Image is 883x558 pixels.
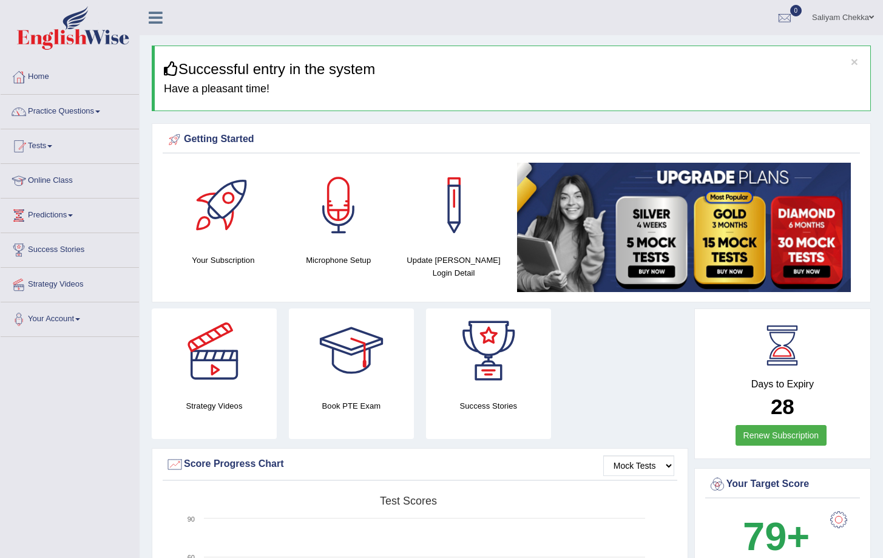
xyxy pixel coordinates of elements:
tspan: Test scores [380,495,437,507]
h4: Book PTE Exam [289,400,414,412]
a: Renew Subscription [736,425,827,446]
span: 0 [790,5,802,16]
h4: Days to Expiry [708,379,857,390]
a: Home [1,60,139,90]
a: Your Account [1,302,139,333]
h4: Success Stories [426,400,551,412]
h4: Strategy Videos [152,400,277,412]
div: Score Progress Chart [166,455,674,474]
div: Your Target Score [708,475,857,494]
div: Getting Started [166,131,857,149]
a: Practice Questions [1,95,139,125]
a: Online Class [1,164,139,194]
h4: Microphone Setup [287,254,390,267]
a: Predictions [1,199,139,229]
a: Success Stories [1,233,139,264]
b: 28 [771,395,794,418]
h4: Your Subscription [172,254,275,267]
a: Strategy Videos [1,268,139,298]
img: small5.jpg [517,163,851,292]
a: Tests [1,129,139,160]
h3: Successful entry in the system [164,61,861,77]
h4: Have a pleasant time! [164,83,861,95]
h4: Update [PERSON_NAME] Login Detail [402,254,506,279]
text: 90 [188,515,195,523]
button: × [851,55,858,68]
